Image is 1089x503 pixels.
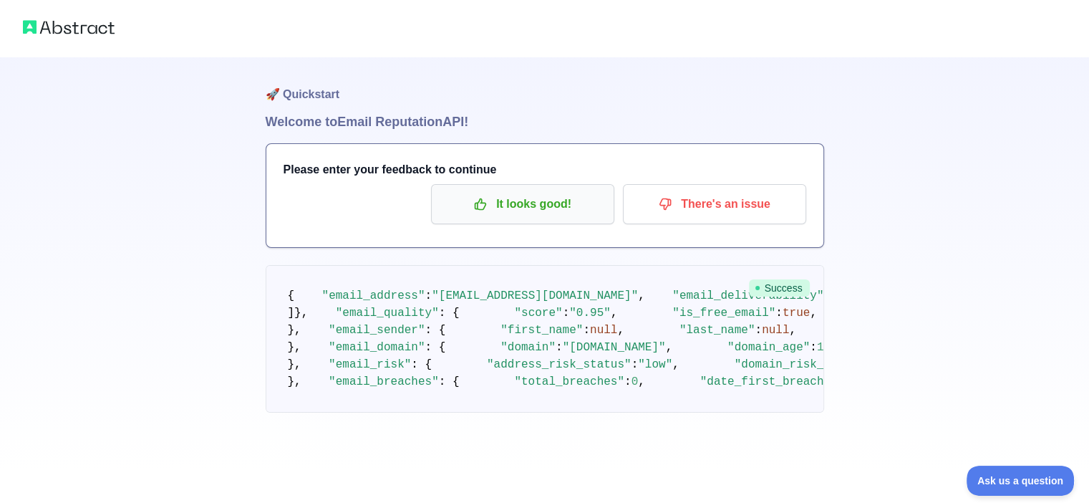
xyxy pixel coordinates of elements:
span: "address_risk_status" [487,358,631,371]
span: , [789,324,796,337]
span: "[EMAIL_ADDRESS][DOMAIN_NAME]" [432,289,638,302]
img: Abstract logo [23,17,115,37]
span: , [666,341,673,354]
span: null [762,324,789,337]
button: There's an issue [623,184,806,224]
span: : [755,324,762,337]
span: : { [439,375,460,388]
span: , [810,307,817,320]
h3: Please enter your feedback to continue [284,161,806,178]
span: "email_breaches" [329,375,439,388]
span: "last_name" [679,324,755,337]
p: There's an issue [634,192,795,216]
span: "domain_risk_status" [735,358,872,371]
button: It looks good! [431,184,614,224]
span: , [672,358,679,371]
span: "email_address" [322,289,425,302]
span: "email_sender" [329,324,425,337]
iframe: Toggle Customer Support [967,466,1075,496]
span: : [556,341,563,354]
span: : [563,307,570,320]
span: "date_first_breached" [700,375,845,388]
span: : { [439,307,460,320]
span: , [617,324,624,337]
span: : [810,341,817,354]
span: : { [425,341,446,354]
span: , [638,289,645,302]
span: "[DOMAIN_NAME]" [563,341,666,354]
span: , [638,375,645,388]
span: 11000 [817,341,851,354]
span: : { [411,358,432,371]
span: "email_domain" [329,341,425,354]
span: : [624,375,631,388]
span: : [631,358,639,371]
h1: 🚀 Quickstart [266,57,824,112]
span: : [583,324,590,337]
h1: Welcome to Email Reputation API! [266,112,824,132]
span: true [783,307,810,320]
span: "is_free_email" [672,307,775,320]
span: : [425,289,432,302]
span: "domain" [500,341,556,354]
span: "email_risk" [329,358,411,371]
span: "total_breaches" [514,375,624,388]
span: "0.95" [569,307,611,320]
span: "email_quality" [336,307,439,320]
span: Success [749,279,810,297]
span: null [590,324,617,337]
p: It looks good! [442,192,604,216]
span: , [611,307,618,320]
span: 0 [631,375,639,388]
span: : { [425,324,446,337]
span: "low" [638,358,672,371]
span: "first_name" [500,324,583,337]
span: : [775,307,783,320]
span: "domain_age" [727,341,810,354]
span: { [288,289,295,302]
span: "email_deliverability" [672,289,823,302]
span: "score" [514,307,562,320]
